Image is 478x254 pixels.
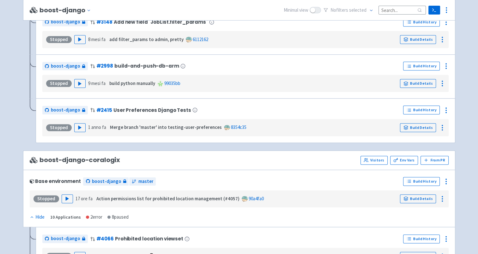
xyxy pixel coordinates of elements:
button: Hide [30,214,45,221]
span: Prohibited location viewset [115,236,183,241]
a: Env Vars [390,156,418,165]
span: boost-django [51,235,80,242]
span: User Preferences Django Tests [113,107,191,113]
a: 6112162 [193,36,208,42]
a: boost-django [42,234,88,243]
input: Search... [378,6,426,14]
button: Play [74,79,86,88]
a: Build History [403,106,440,114]
div: Stopped [46,80,72,87]
span: boost-django [51,106,80,114]
div: Stopped [46,36,72,43]
a: Build History [403,234,440,243]
span: Add new field `JobList.filter_params` [114,19,208,25]
button: boost-django [39,7,93,14]
time: 8 mesi fa [88,36,106,42]
span: boost-django [51,18,80,26]
a: Terminal [428,6,440,15]
a: 8354c35 [231,124,246,130]
span: selected [349,7,366,13]
a: boost-django [42,18,88,26]
a: master [129,177,156,186]
span: boost-django-coralogix [30,156,120,164]
a: boost-django [42,106,88,114]
time: 9 mesi fa [88,80,106,86]
span: boost-django [92,178,121,185]
a: Build History [403,18,440,27]
button: From PR [421,156,449,165]
div: Stopped [33,195,59,202]
div: 2 error [86,214,102,221]
a: Build History [403,62,440,70]
a: Build Details [400,123,436,132]
a: Build Details [400,79,436,88]
time: 1 anno fa [88,124,106,130]
span: No filter s [330,7,366,14]
a: 90a4fa0 [249,196,264,202]
span: build-and-push-db-arm [114,63,179,69]
span: master [138,178,153,185]
strong: Merge branch 'master' into testing-user-preferences [110,124,222,130]
a: #4066 [96,235,114,242]
a: Build Details [400,194,436,203]
a: Build History [403,177,440,186]
div: 10 Applications [50,214,81,221]
strong: Action permissions list for prohibited location management (#4057) [96,196,239,202]
strong: build python manually [109,80,155,86]
a: 99035bb [164,80,180,86]
button: Play [62,194,73,203]
a: Visitors [360,156,388,165]
strong: add filter_params to admin, pretty [109,36,184,42]
a: boost-django [83,177,129,186]
span: Minimal view [284,7,308,14]
div: Stopped [46,124,72,131]
time: 17 ore fa [76,196,93,202]
div: 8 paused [107,214,129,221]
span: boost-django [51,63,80,70]
div: Base environment [30,178,81,184]
a: boost-django [42,62,88,70]
a: Build Details [400,35,436,44]
a: #2998 [96,63,113,69]
button: Play [74,35,86,44]
button: Play [74,123,86,132]
a: #2415 [96,107,112,113]
a: #3148 [96,19,112,25]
